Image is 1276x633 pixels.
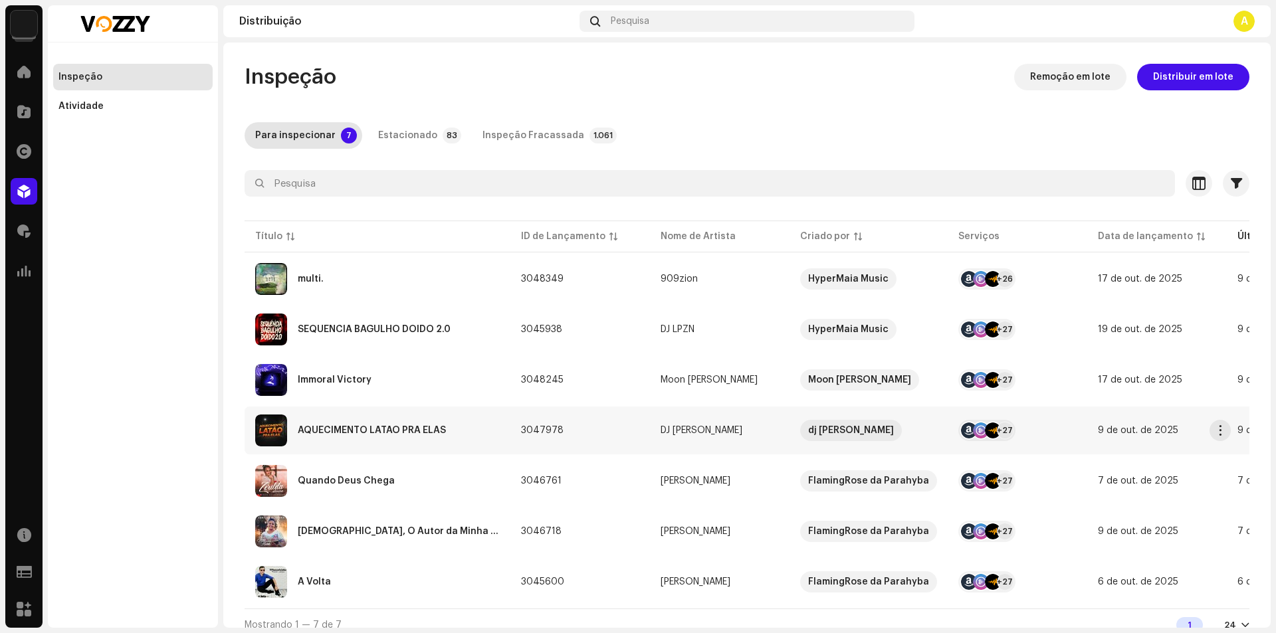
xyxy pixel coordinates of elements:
[11,11,37,37] img: 1cf725b2-75a2-44e7-8fdf-5f1256b3d403
[997,321,1013,337] div: +27
[378,122,437,149] div: Estacionado
[661,375,758,385] div: Moon [PERSON_NAME]
[255,465,287,497] img: e3704671-4917-4352-88a1-d2fdb936bf3d
[443,128,461,143] p-badge: 83
[245,170,1175,197] input: Pesquisa
[1014,64,1126,90] button: Remoção em lote
[298,527,500,536] div: Jesus, O Autor da Minha História
[808,369,911,391] div: Moon [PERSON_NAME]
[255,230,282,243] div: Título
[1224,620,1236,630] div: 24
[1176,617,1203,633] div: 1
[1098,375,1182,385] span: 17 de out. de 2025
[808,521,929,542] div: FlamingRose da Parahyba
[1153,64,1233,90] span: Distribuir em lote
[245,64,336,90] span: Inspeção
[298,375,372,385] div: Immoral Victory
[58,101,104,112] div: Atividade
[298,325,451,334] div: SEQUENCIA BAGULHO DOIDO 2.0
[997,422,1013,438] div: +27
[800,420,937,441] span: dj godim
[808,268,889,290] div: HyperMaia Music
[1137,64,1249,90] button: Distribuir em lote
[255,122,336,149] div: Para inspecionar
[58,72,102,82] div: Inspeção
[521,476,562,486] span: 3046761
[1098,426,1178,435] span: 9 de out. de 2025
[1098,476,1178,486] span: 7 de out. de 2025
[298,274,324,284] div: multi.
[800,319,937,340] span: HyperMaia Music
[800,230,850,243] div: Criado por
[800,571,937,592] span: FlamingRose da Parahyba
[53,93,213,120] re-m-nav-item: Atividade
[661,476,730,486] div: [PERSON_NAME]
[255,314,287,345] img: 37be5116-293c-47b7-b6da-079aa3cd6efc
[255,263,287,295] img: 3eeec195-ecb8-4896-8567-8b441a9ff5f8
[255,515,287,547] img: 908be531-cf47-41ba-8287-aa2dcd6bc922
[1098,230,1193,243] div: Data de lançamento
[1030,64,1111,90] span: Remoção em lote
[521,375,564,385] span: 3048245
[661,527,730,536] div: [PERSON_NAME]
[521,230,605,243] div: ID de Lançamento
[611,16,649,27] span: Pesquisa
[341,128,357,143] p-badge: 7
[661,426,742,435] div: DJ [PERSON_NAME]
[997,473,1013,489] div: +27
[298,577,331,587] div: A Volta
[997,523,1013,539] div: +27
[482,122,584,149] div: Inspeção Fracassada
[521,577,564,587] span: 3045600
[255,364,287,396] img: 25d4d9d0-5d09-4dd4-a57a-e216e2400168
[245,620,342,630] span: Mostrando 1 — 7 de 7
[589,128,617,143] p-badge: 1.061
[808,470,929,492] div: FlamingRose da Parahyba
[661,325,779,334] span: DJ LPZN
[661,577,730,587] div: [PERSON_NAME]
[1233,11,1255,32] div: A
[521,325,562,334] span: 3045938
[1098,577,1178,587] span: 6 de out. de 2025
[661,325,694,334] div: DJ LPZN
[661,274,779,284] span: 909zion
[298,476,395,486] div: Quando Deus Chega
[239,16,574,27] div: Distribuição
[997,372,1013,388] div: +27
[1098,325,1182,334] span: 19 de out. de 2025
[800,470,937,492] span: FlamingRose da Parahyba
[800,521,937,542] span: FlamingRose da Parahyba
[800,268,937,290] span: HyperMaia Music
[661,375,779,385] span: Moon Nicky
[53,64,213,90] re-m-nav-item: Inspeção
[298,426,446,435] div: AQUECIMENTO LATÃO PRA ELAS
[255,566,287,598] img: 5335fbca-6db6-40e4-9271-fa7c1473777e
[808,420,894,441] div: dj [PERSON_NAME]
[997,574,1013,590] div: +27
[1098,527,1178,536] span: 9 de out. de 2025
[997,271,1013,287] div: +26
[521,527,562,536] span: 3046718
[521,426,564,435] span: 3047978
[521,274,564,284] span: 3048349
[255,414,287,446] img: 2f8c8161-fef3-4d18-8e34-91132d956df9
[800,369,937,391] span: Moon Nicky
[808,319,889,340] div: HyperMaia Music
[1098,274,1182,284] span: 17 de out. de 2025
[661,476,779,486] span: Zerilda Oliveira
[661,426,779,435] span: DJ GODIM
[808,571,929,592] div: FlamingRose da Parahyba
[661,577,779,587] span: Manoelzinho
[661,274,698,284] div: 909zion
[661,527,779,536] span: Zerilda Oliveira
